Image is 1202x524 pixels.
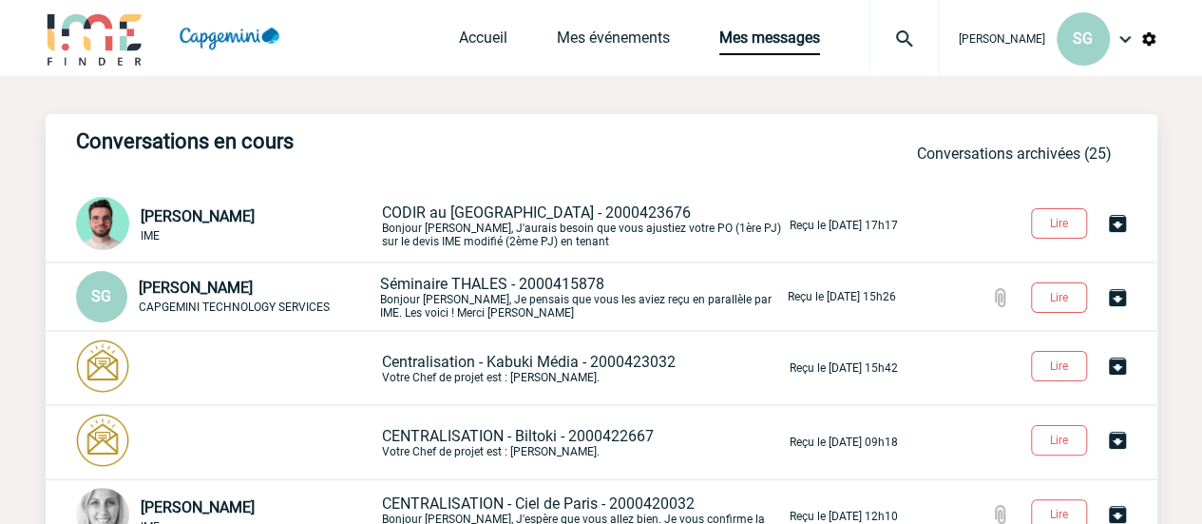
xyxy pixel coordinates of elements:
h3: Conversations en cours [76,129,646,153]
img: Archiver la conversation [1106,212,1129,235]
div: Conversation privée : Client - Agence [76,340,378,397]
a: Lire [1016,504,1106,522]
a: Lire [1016,287,1106,305]
span: CODIR au [GEOGRAPHIC_DATA] - 2000423676 [382,204,691,222]
p: Reçu le [DATE] 15h26 [788,290,896,303]
a: Conversations archivées (25) [917,145,1112,163]
p: Reçu le [DATE] 17h17 [790,219,898,232]
img: photonotifcontact.png [76,340,129,393]
p: Bonjour [PERSON_NAME], Je pensais que vous les aviez reçu en parallèle par IME. Les voici ! Merci... [380,275,784,320]
span: SG [91,287,111,305]
img: Archiver la conversation [1106,429,1129,452]
a: Mes messages [719,29,820,55]
button: Lire [1031,351,1087,381]
p: Reçu le [DATE] 12h10 [790,510,898,523]
a: CENTRALISATION - Biltoki - 2000422667Votre Chef de projet est : [PERSON_NAME]. Reçu le [DATE] 09h18 [76,432,898,450]
img: IME-Finder [46,11,144,66]
div: Conversation privée : Client - Agence [76,197,378,254]
span: [PERSON_NAME] [139,279,253,297]
img: Archiver la conversation [1106,286,1129,309]
a: Mes événements [557,29,670,55]
div: Conversation privée : Client - Agence [76,271,376,322]
button: Lire [1031,208,1087,239]
img: Archiver la conversation [1106,355,1129,378]
span: Centralisation - Kabuki Média - 2000423032 [382,353,676,371]
img: photonotifcontact.png [76,414,129,467]
a: SG [PERSON_NAME] CAPGEMINI TECHNOLOGY SERVICES Séminaire THALES - 2000415878Bonjour [PERSON_NAME]... [76,286,896,304]
div: Conversation privée : Client - Agence [76,414,378,471]
span: Séminaire THALES - 2000415878 [380,275,604,293]
a: Accueil [459,29,507,55]
a: [PERSON_NAME] IME CODIR au [GEOGRAPHIC_DATA] - 2000423676Bonjour [PERSON_NAME], J'aurais besoin q... [76,215,898,233]
a: Lire [1016,213,1106,231]
span: [PERSON_NAME] [959,32,1045,46]
span: CENTRALISATION - Biltoki - 2000422667 [382,427,654,445]
span: IME [141,229,160,243]
span: CAPGEMINI TECHNOLOGY SERVICES [139,301,330,314]
p: Bonjour [PERSON_NAME], J'aurais besoin que vous ajustiez votre PO (1ère PJ) sur le devis IME modi... [382,204,786,248]
p: Votre Chef de projet est : [PERSON_NAME]. [382,427,786,458]
span: [PERSON_NAME] [141,207,255,225]
button: Lire [1031,425,1087,456]
p: Reçu le [DATE] 15h42 [790,361,898,375]
span: [PERSON_NAME] [141,498,255,516]
a: Lire [1016,430,1106,448]
p: Reçu le [DATE] 09h18 [790,436,898,449]
a: [PERSON_NAME] IME CENTRALISATION - Ciel de Paris - 2000420032Bonjour [PERSON_NAME], J'espère que ... [76,506,898,524]
img: 121547-2.png [76,197,129,250]
a: Centralisation - Kabuki Média - 2000423032Votre Chef de projet est : [PERSON_NAME]. Reçu le [DATE... [76,358,898,376]
a: Lire [1016,356,1106,374]
button: Lire [1031,282,1087,313]
p: Votre Chef de projet est : [PERSON_NAME]. [382,353,786,384]
span: SG [1073,29,1093,48]
span: CENTRALISATION - Ciel de Paris - 2000420032 [382,495,695,513]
